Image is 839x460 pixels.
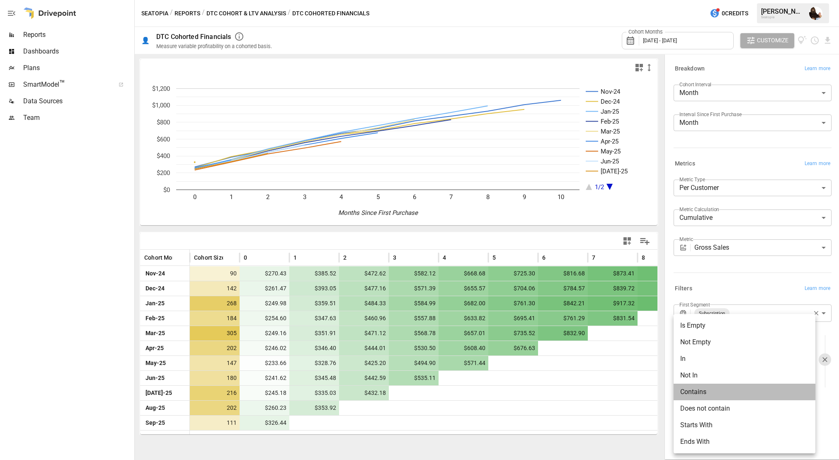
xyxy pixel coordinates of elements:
li: Not Empty [674,334,815,350]
li: Not In [674,367,815,384]
li: In [674,350,815,367]
li: Is Empty [674,317,815,334]
li: Contains [674,384,815,400]
li: Ends With [674,433,815,450]
li: Does not contain [674,400,815,417]
li: Starts With [674,417,815,433]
